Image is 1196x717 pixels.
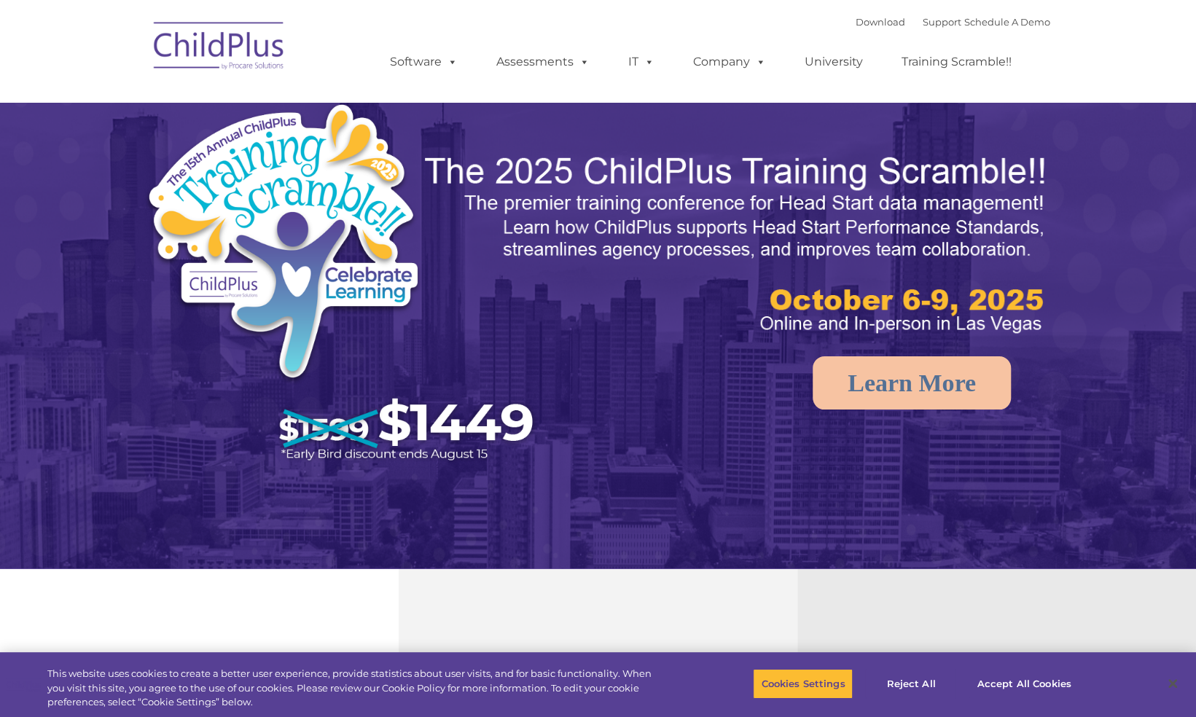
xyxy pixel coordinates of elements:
button: Cookies Settings [753,668,853,699]
a: Learn More [813,356,1011,410]
a: University [790,47,878,77]
button: Reject All [865,668,956,699]
a: Training Scramble!! [887,47,1026,77]
a: Support [923,16,961,28]
span: Last name [203,96,247,107]
a: Download [856,16,905,28]
button: Accept All Cookies [969,668,1079,699]
img: ChildPlus by Procare Solutions [146,12,292,85]
a: Company [679,47,781,77]
font: | [856,16,1050,28]
a: Schedule A Demo [964,16,1050,28]
div: This website uses cookies to create a better user experience, provide statistics about user visit... [47,667,658,710]
button: Close [1157,667,1189,700]
a: Software [375,47,472,77]
a: IT [614,47,669,77]
a: Assessments [482,47,604,77]
span: Phone number [203,156,265,167]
